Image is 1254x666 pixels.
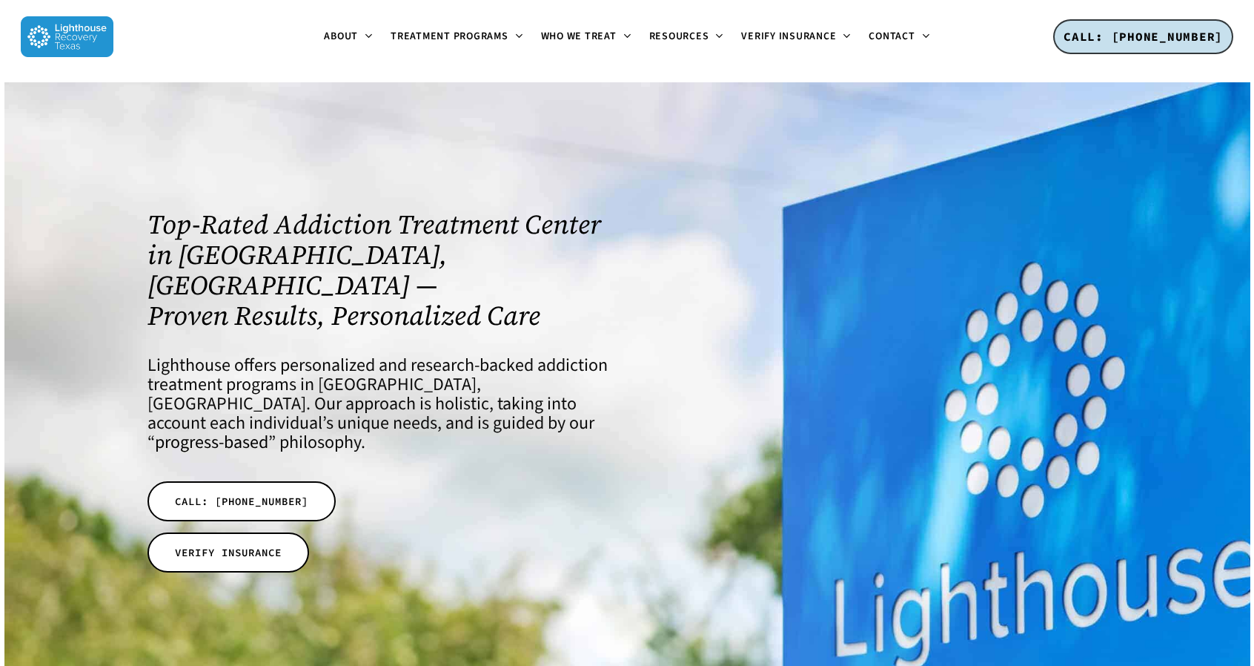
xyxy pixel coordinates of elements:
span: VERIFY INSURANCE [175,545,282,560]
span: CALL: [PHONE_NUMBER] [1064,29,1223,44]
span: Resources [649,29,709,44]
span: Treatment Programs [391,29,508,44]
a: Who We Treat [532,31,640,43]
a: Treatment Programs [382,31,532,43]
a: CALL: [PHONE_NUMBER] [1053,19,1233,55]
a: About [315,31,382,43]
span: Contact [869,29,915,44]
h1: Top-Rated Addiction Treatment Center in [GEOGRAPHIC_DATA], [GEOGRAPHIC_DATA] — Proven Results, Pe... [147,209,608,331]
a: CALL: [PHONE_NUMBER] [147,481,336,521]
a: VERIFY INSURANCE [147,533,309,573]
a: Verify Insurance [732,31,860,43]
span: Verify Insurance [741,29,836,44]
a: Resources [640,31,733,43]
h4: Lighthouse offers personalized and research-backed addiction treatment programs in [GEOGRAPHIC_DA... [147,356,608,452]
span: CALL: [PHONE_NUMBER] [175,494,308,509]
span: About [324,29,358,44]
span: Who We Treat [541,29,617,44]
a: Contact [860,31,938,43]
img: Lighthouse Recovery Texas [21,16,113,57]
a: progress-based [155,429,268,455]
